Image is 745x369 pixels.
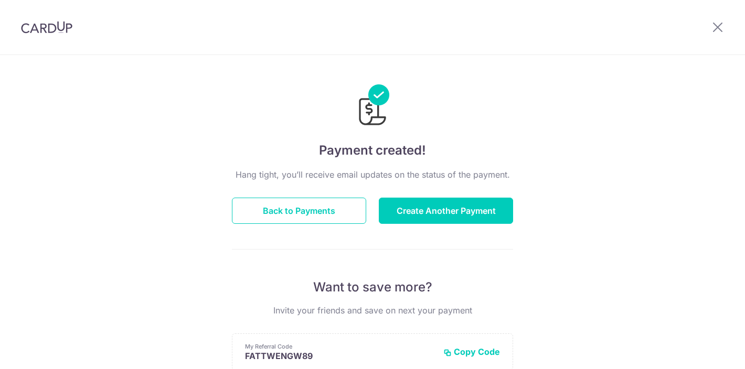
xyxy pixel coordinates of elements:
h4: Payment created! [232,141,513,160]
button: Create Another Payment [379,198,513,224]
p: FATTWENGW89 [245,351,435,361]
p: My Referral Code [245,342,435,351]
img: CardUp [21,21,72,34]
img: Payments [356,84,389,128]
button: Back to Payments [232,198,366,224]
p: Invite your friends and save on next your payment [232,304,513,317]
button: Copy Code [443,346,500,357]
p: Hang tight, you’ll receive email updates on the status of the payment. [232,168,513,181]
p: Want to save more? [232,279,513,296]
